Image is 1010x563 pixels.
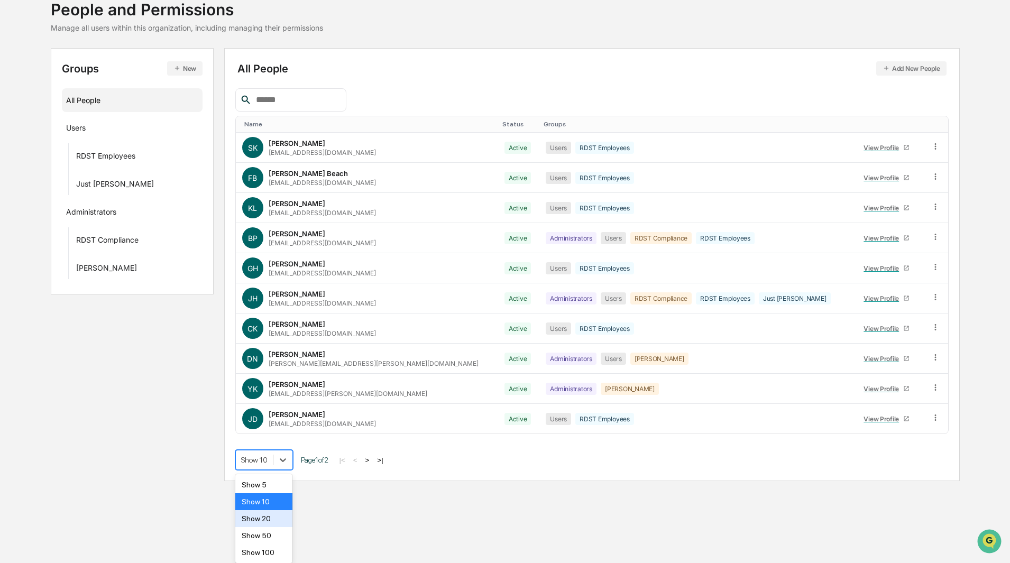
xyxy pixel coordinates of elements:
div: RDST Compliance [76,235,139,248]
div: 🔎 [11,154,19,163]
button: >| [374,456,386,465]
div: Active [504,142,531,154]
span: JH [248,294,258,303]
div: [EMAIL_ADDRESS][DOMAIN_NAME] [269,329,376,337]
div: Active [504,172,531,184]
div: [EMAIL_ADDRESS][PERSON_NAME][DOMAIN_NAME] [269,390,427,398]
div: Active [504,322,531,335]
div: Active [504,292,531,304]
div: 🖐️ [11,134,19,143]
div: Show 50 [235,527,293,544]
div: View Profile [864,264,903,272]
span: Pylon [105,179,128,187]
div: View Profile [864,355,903,363]
div: [PERSON_NAME] [269,199,325,208]
span: JD [248,414,258,423]
div: RDST Employees [575,142,634,154]
div: RDST Employees [575,262,634,274]
div: [EMAIL_ADDRESS][DOMAIN_NAME] [269,149,376,156]
div: Toggle SortBy [502,121,536,128]
a: View Profile [859,320,914,337]
span: Page 1 of 2 [301,456,328,464]
span: DN [247,354,258,363]
a: View Profile [859,350,914,367]
a: Powered byPylon [75,179,128,187]
a: View Profile [859,381,914,397]
div: RDST Compliance [630,232,692,244]
div: 🗄️ [77,134,85,143]
div: Users [601,353,626,365]
div: [EMAIL_ADDRESS][DOMAIN_NAME] [269,209,376,217]
div: [PERSON_NAME] [269,260,325,268]
div: Active [504,202,531,214]
div: [PERSON_NAME] [269,139,325,147]
a: View Profile [859,140,914,156]
div: [EMAIL_ADDRESS][DOMAIN_NAME] [269,179,376,187]
div: View Profile [864,204,903,212]
div: Users [546,172,571,184]
div: [PERSON_NAME] Beach [269,169,348,178]
div: Show 20 [235,510,293,527]
div: RDST Employees [696,232,755,244]
span: SK [248,143,258,152]
span: GH [247,264,258,273]
div: Users [601,292,626,304]
div: Active [504,262,531,274]
div: [EMAIL_ADDRESS][DOMAIN_NAME] [269,269,376,277]
div: Toggle SortBy [544,121,848,128]
div: Administrators [546,353,596,365]
a: 🖐️Preclearance [6,129,72,148]
div: Active [504,413,531,425]
div: Active [504,353,531,365]
div: Show 10 [235,493,293,510]
div: View Profile [864,174,903,182]
div: RDST Employees [575,413,634,425]
div: Administrators [66,207,116,220]
div: Users [546,413,571,425]
div: Administrators [546,232,596,244]
div: Users [546,142,571,154]
div: Just [PERSON_NAME] [759,292,831,304]
div: Users [546,262,571,274]
button: Add New People [876,61,947,76]
div: Show 5 [235,476,293,493]
div: [PERSON_NAME] [269,380,325,389]
div: [PERSON_NAME] [269,410,325,419]
span: Data Lookup [21,153,67,164]
span: KL [248,204,257,213]
iframe: Open customer support [976,528,1005,557]
div: RDST Compliance [630,292,692,304]
div: View Profile [864,234,903,242]
span: Preclearance [21,133,68,144]
div: Toggle SortBy [857,121,920,128]
div: We're available if you need us! [36,91,134,100]
div: Groups [62,61,203,76]
img: 1746055101610-c473b297-6a78-478c-a979-82029cc54cd1 [11,81,30,100]
div: [PERSON_NAME] [630,353,688,365]
div: [EMAIL_ADDRESS][DOMAIN_NAME] [269,239,376,247]
a: 🗄️Attestations [72,129,135,148]
span: BP [248,234,258,243]
div: Administrators [546,383,596,395]
div: Users [546,322,571,335]
div: View Profile [864,294,903,302]
div: All People [66,91,199,109]
div: [PERSON_NAME] [269,290,325,298]
div: [EMAIL_ADDRESS][DOMAIN_NAME] [269,299,376,307]
div: RDST Employees [696,292,755,304]
div: View Profile [864,415,903,423]
div: Users [66,123,86,136]
div: RDST Employees [575,322,634,335]
div: Toggle SortBy [244,121,494,128]
div: [PERSON_NAME] [269,350,325,358]
div: View Profile [864,385,903,393]
span: CK [247,324,258,333]
span: FB [248,173,257,182]
div: Active [504,383,531,395]
div: Start new chat [36,81,173,91]
span: YK [247,384,258,393]
div: RDST Employees [575,202,634,214]
div: Administrators [546,292,596,304]
div: [PERSON_NAME] [76,263,137,276]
